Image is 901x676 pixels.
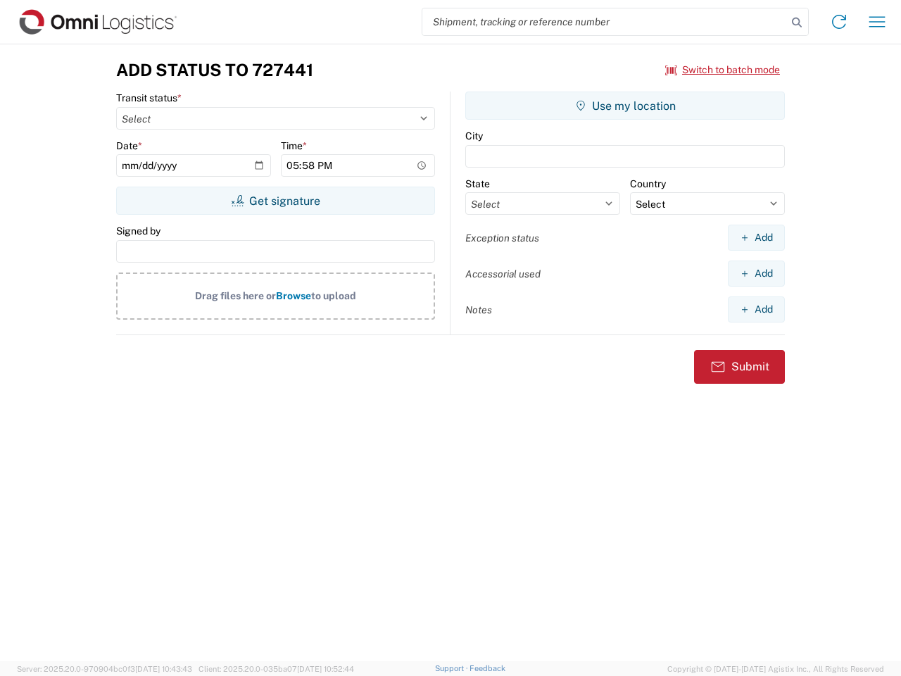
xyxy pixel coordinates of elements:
[116,139,142,152] label: Date
[116,187,435,215] button: Get signature
[116,225,160,237] label: Signed by
[276,290,311,301] span: Browse
[116,92,182,104] label: Transit status
[465,92,785,120] button: Use my location
[199,665,354,673] span: Client: 2025.20.0-035ba07
[465,177,490,190] label: State
[435,664,470,672] a: Support
[630,177,666,190] label: Country
[422,8,787,35] input: Shipment, tracking or reference number
[694,350,785,384] button: Submit
[728,296,785,323] button: Add
[667,663,884,675] span: Copyright © [DATE]-[DATE] Agistix Inc., All Rights Reserved
[465,130,483,142] label: City
[465,303,492,316] label: Notes
[465,232,539,244] label: Exception status
[665,58,780,82] button: Switch to batch mode
[728,225,785,251] button: Add
[135,665,192,673] span: [DATE] 10:43:43
[470,664,505,672] a: Feedback
[728,261,785,287] button: Add
[116,60,313,80] h3: Add Status to 727441
[297,665,354,673] span: [DATE] 10:52:44
[281,139,307,152] label: Time
[311,290,356,301] span: to upload
[195,290,276,301] span: Drag files here or
[17,665,192,673] span: Server: 2025.20.0-970904bc0f3
[465,268,541,280] label: Accessorial used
